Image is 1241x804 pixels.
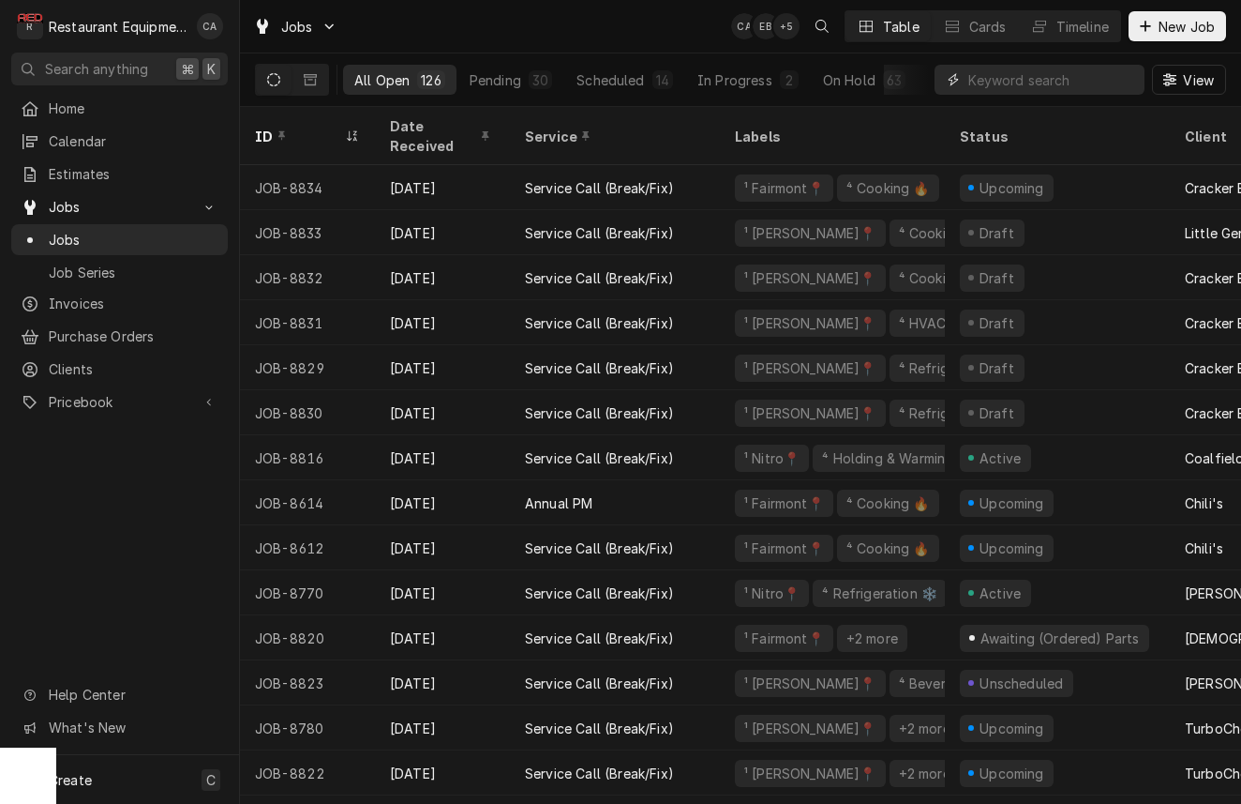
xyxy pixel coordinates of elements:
[977,223,1017,243] div: Draft
[820,584,939,603] div: ⁴ Refrigeration ❄️
[375,480,510,525] div: [DATE]
[11,354,228,385] a: Clients
[375,751,510,796] div: [DATE]
[255,127,341,146] div: ID
[197,13,223,39] div: CA
[897,313,968,333] div: ⁴ HVAC 🌡️
[11,191,228,222] a: Go to Jobs
[977,358,1017,378] div: Draft
[742,764,878,783] div: ¹ [PERSON_NAME]📍
[742,584,801,603] div: ¹ Nitro📍
[742,539,826,558] div: ¹ Fairmont📍
[1185,539,1223,558] div: Chili's
[11,159,228,190] a: Estimates
[49,17,187,37] div: Restaurant Equipment Diagnostics
[525,358,674,378] div: Service Call (Break/Fix)
[240,210,375,255] div: JOB-8833
[731,13,757,39] div: Chrissy Adams's Avatar
[525,493,592,513] div: Annual PM
[742,223,878,243] div: ¹ [PERSON_NAME]📍
[753,13,779,39] div: Emily Bird's Avatar
[17,13,43,39] div: Restaurant Equipment Diagnostics's Avatar
[240,390,375,435] div: JOB-8830
[968,65,1135,95] input: Keyword search
[49,99,218,118] span: Home
[390,116,491,156] div: Date Received
[525,539,674,558] div: Service Call (Break/Fix)
[11,126,228,157] a: Calendar
[375,255,510,300] div: [DATE]
[978,719,1047,738] div: Upcoming
[375,300,510,345] div: [DATE]
[11,321,228,352] a: Purchase Orders
[978,674,1066,693] div: Unscheduled
[742,719,878,738] div: ¹ [PERSON_NAME]📍
[240,435,375,480] div: JOB-8816
[240,525,375,570] div: JOB-8612
[978,539,1047,558] div: Upcoming
[977,403,1017,423] div: Draft
[375,210,510,255] div: [DATE]
[807,11,837,41] button: Open search
[206,770,216,790] span: C
[11,712,228,743] a: Go to What's New
[784,70,795,90] div: 2
[375,435,510,480] div: [DATE]
[525,584,674,603] div: Service Call (Break/Fix)
[1155,17,1219,37] span: New Job
[207,59,216,79] span: K
[49,392,190,412] span: Pricebook
[49,230,218,250] span: Jobs
[978,178,1047,198] div: Upcoming
[742,674,878,693] div: ¹ [PERSON_NAME]📍
[49,164,218,184] span: Estimates
[1179,70,1218,90] span: View
[742,493,826,513] div: ¹ Fairmont📍
[845,178,932,198] div: ⁴ Cooking 🔥
[1152,65,1226,95] button: View
[1056,17,1109,37] div: Timeline
[525,313,674,333] div: Service Call (Break/Fix)
[897,403,1016,423] div: ⁴ Refrigeration ❄️
[49,294,218,313] span: Invoices
[49,772,92,788] span: Create
[887,70,902,90] div: 63
[1129,11,1226,41] button: New Job
[845,493,932,513] div: ⁴ Cooking 🔥
[240,570,375,615] div: JOB-8770
[525,674,674,693] div: Service Call (Break/Fix)
[845,629,900,648] div: +2 more
[845,539,932,558] div: ⁴ Cooking 🔥
[240,705,375,751] div: JOB-8780
[375,390,510,435] div: [DATE]
[240,345,375,390] div: JOB-8829
[246,11,345,42] a: Go to Jobs
[978,629,1141,648] div: Awaiting (Ordered) Parts
[978,493,1047,513] div: Upcoming
[197,13,223,39] div: Chrissy Adams's Avatar
[240,300,375,345] div: JOB-8831
[735,127,930,146] div: Labels
[240,660,375,705] div: JOB-8823
[49,263,218,282] span: Job Series
[525,223,674,243] div: Service Call (Break/Fix)
[742,268,878,288] div: ¹ [PERSON_NAME]📍
[525,629,674,648] div: Service Call (Break/Fix)
[11,679,228,710] a: Go to Help Center
[742,403,878,423] div: ¹ [PERSON_NAME]📍
[977,448,1024,468] div: Active
[977,313,1017,333] div: Draft
[532,70,548,90] div: 30
[49,718,217,737] span: What's New
[525,764,674,783] div: Service Call (Break/Fix)
[773,13,800,39] div: + 5
[742,313,878,333] div: ¹ [PERSON_NAME]📍
[525,178,674,198] div: Service Call (Break/Fix)
[977,584,1024,603] div: Active
[375,705,510,751] div: [DATE]
[240,165,375,210] div: JOB-8834
[897,764,952,783] div: +2 more
[742,629,826,648] div: ¹ Fairmont📍
[969,17,1007,37] div: Cards
[421,70,441,90] div: 126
